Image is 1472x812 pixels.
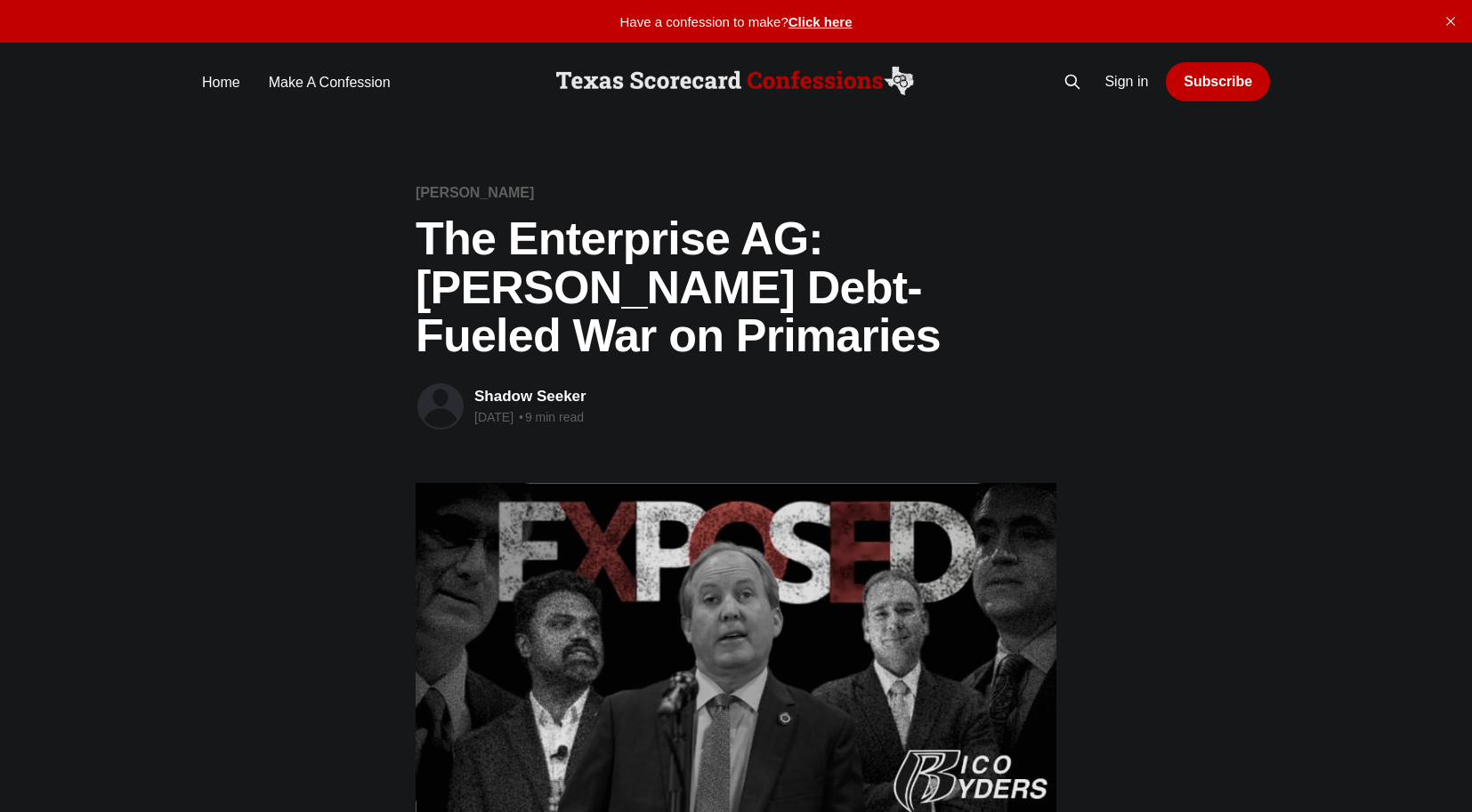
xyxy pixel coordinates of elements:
a: [PERSON_NAME] [416,185,534,200]
h1: The Enterprise AG: [PERSON_NAME] Debt-Fueled War on Primaries [416,214,1056,360]
iframe: portal-trigger [1312,725,1472,812]
a: Shadow Seeker [474,388,586,405]
button: close [1436,7,1465,36]
a: Click here [789,14,853,29]
a: Make A Confession [269,70,391,94]
span: Have a confession to make? [620,14,789,29]
span: 9 min read [517,410,584,424]
a: Sign in [1104,73,1148,92]
time: [DATE] [474,410,514,424]
a: Home [202,70,240,94]
button: Search this site [1058,68,1087,96]
a: Read more of Shadow Seeker [416,382,465,431]
img: Scorecard Confessions [552,64,920,100]
span: • [519,410,523,425]
a: Subscribe [1166,62,1270,101]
